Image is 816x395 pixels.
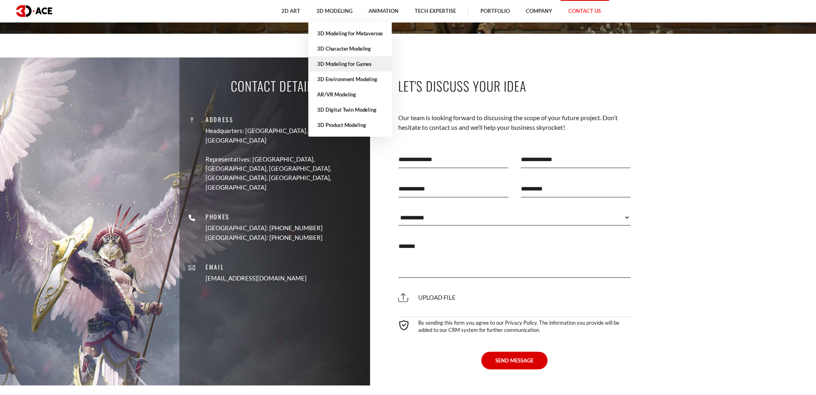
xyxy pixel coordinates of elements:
[231,77,319,95] p: Contact Details
[308,56,392,72] a: 3D Modeling for Games
[308,26,392,41] a: 3D Modeling for Metaverses
[398,294,456,301] span: Upload file
[206,233,323,242] p: [GEOGRAPHIC_DATA]: [PHONE_NUMBER]
[206,224,323,233] p: [GEOGRAPHIC_DATA]: [PHONE_NUMBER]
[308,102,392,117] a: 3D Digital Twin Modeling
[308,87,392,102] a: AR/VR Modeling
[308,117,392,133] a: 3D Product Modeling
[206,115,364,124] p: Address
[398,317,631,334] div: By sending this form you agree to our Privacy Policy. The information you provide will be added t...
[206,262,307,272] p: Email
[206,274,307,283] a: [EMAIL_ADDRESS][DOMAIN_NAME]
[398,77,631,95] p: Let's Discuss Your Idea
[206,155,364,192] p: Representatives: [GEOGRAPHIC_DATA], [GEOGRAPHIC_DATA], [GEOGRAPHIC_DATA], [GEOGRAPHIC_DATA], [GEO...
[16,5,52,17] img: logo dark
[206,212,323,221] p: Phones
[398,113,631,133] p: Our team is looking forward to discussing the scope of your future project. Don’t hesitate to con...
[206,126,364,192] a: Headquarters: [GEOGRAPHIC_DATA], [GEOGRAPHIC_DATA] Representatives: [GEOGRAPHIC_DATA], [GEOGRAPHI...
[308,41,392,56] a: 3D Character Modeling
[206,126,364,145] p: Headquarters: [GEOGRAPHIC_DATA], [GEOGRAPHIC_DATA]
[308,72,392,87] a: 3D Environment Modeling
[481,352,547,369] button: SEND MESSAGE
